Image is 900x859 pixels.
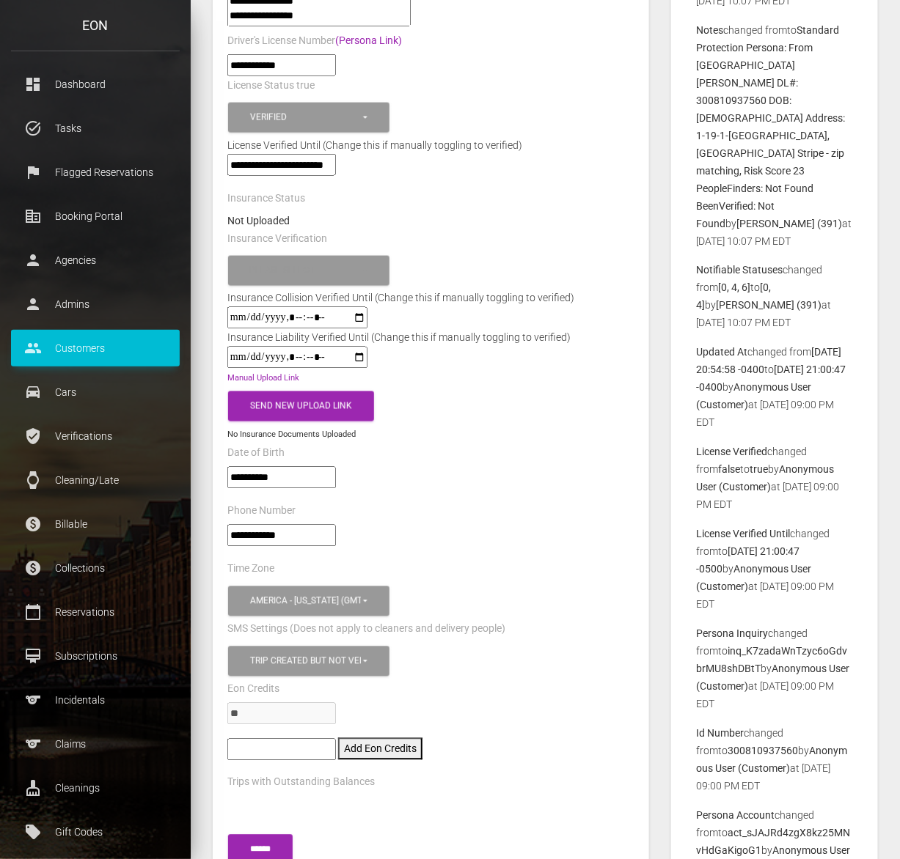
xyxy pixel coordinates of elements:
a: people Customers [11,330,180,366]
label: SMS Settings (Does not apply to cleaners and delivery people) [227,622,505,637]
a: Manual Upload Link [227,374,299,383]
label: Insurance Verification [227,232,327,246]
div: License Verified Until (Change this if manually toggling to verified) [216,136,645,154]
b: License Verified [697,446,768,458]
b: Anonymous User (Customer) [697,564,812,593]
b: Anonymous User (Customer) [697,382,812,411]
p: Agencies [22,249,169,271]
label: Phone Number [227,504,296,519]
button: Please select [228,256,389,286]
b: Anonymous User (Customer) [697,663,850,693]
p: changed from to by at [DATE] 09:00 PM EDT [697,526,852,613]
div: Please select [250,265,361,277]
p: changed from to by at [DATE] 09:00 PM EDT [697,443,852,514]
label: Time Zone [227,562,274,577]
a: watch Cleaning/Late [11,462,180,498]
b: Persona Account [697,810,775,822]
p: Verifications [22,425,169,447]
div: Insurance Collision Verified Until (Change this if manually toggling to verified) [216,290,585,307]
div: America - [US_STATE] (GMT -05:00) [250,595,361,608]
b: Notes [697,24,724,36]
a: task_alt Tasks [11,110,180,147]
b: inq_K7zadaWnTzyc6oGdvbrMU8shDBtT [697,646,848,675]
b: act_sJAJRd4zgX8kz25MNvHdGaKigoG1 [697,827,851,857]
button: America - New York (GMT -05:00) [228,586,389,616]
p: changed from to by at [DATE] 10:07 PM EDT [697,262,852,332]
p: Collections [22,557,169,579]
p: Subscriptions [22,645,169,667]
div: Insurance Liability Verified Until (Change this if manually toggling to verified) [216,329,582,347]
p: changed from to by at [DATE] 09:00 PM EDT [697,625,852,713]
a: person Admins [11,286,180,322]
p: Customers [22,337,169,359]
p: Cleaning/Late [22,469,169,491]
p: Billable [22,513,169,535]
p: Flagged Reservations [22,161,169,183]
p: Gift Codes [22,821,169,843]
b: 300810937560 [728,745,799,757]
p: Cleanings [22,777,169,799]
button: Verified [228,103,389,133]
p: Admins [22,293,169,315]
b: true [750,464,769,476]
a: local_offer Gift Codes [11,814,180,850]
b: Persona Inquiry [697,628,769,640]
div: Verified [250,111,361,124]
a: flag Flagged Reservations [11,154,180,191]
a: drive_eta Cars [11,374,180,410]
label: Trips with Outstanding Balances [227,775,375,790]
b: [DATE] 21:00:47 -0500 [697,546,800,575]
p: Booking Portal [22,205,169,227]
small: No Insurance Documents Uploaded [227,430,356,440]
div: Trip created but not verified , Customer is verified and trip is set to go [250,655,361,668]
a: cleaning_services Cleanings [11,770,180,806]
a: dashboard Dashboard [11,66,180,103]
a: calendar_today Reservations [11,594,180,630]
label: Driver's License Number [227,34,402,48]
a: person Agencies [11,242,180,279]
a: paid Billable [11,506,180,542]
p: Incidentals [22,689,169,711]
p: Claims [22,733,169,755]
a: card_membership Subscriptions [11,638,180,674]
label: Date of Birth [227,446,285,461]
label: License Status true [227,78,315,93]
b: Id Number [697,728,744,740]
b: [PERSON_NAME] (391) [717,300,822,311]
p: Tasks [22,117,169,139]
p: Reservations [22,601,169,623]
button: Trip created but not verified, Customer is verified and trip is set to go [228,646,389,676]
a: verified_user Verifications [11,418,180,454]
a: paid Collections [11,550,180,586]
b: License Verified Until [697,528,791,540]
p: changed from to by at [DATE] 09:00 PM EDT [697,344,852,432]
label: Insurance Status [227,191,305,206]
p: Cars [22,381,169,403]
strong: Not Uploaded [227,215,290,226]
a: (Persona Link) [335,34,402,46]
button: Add Eon Credits [338,738,422,760]
button: Send New Upload Link [228,391,374,421]
p: Dashboard [22,73,169,95]
b: Updated At [697,347,748,358]
a: sports Claims [11,726,180,762]
b: [0, 4, 6] [719,282,751,294]
p: changed from to by at [DATE] 09:00 PM EDT [697,725,852,795]
b: Notifiable Statuses [697,265,783,276]
a: corporate_fare Booking Portal [11,198,180,235]
b: false [719,464,741,476]
p: changed from to by at [DATE] 10:07 PM EDT [697,21,852,250]
b: [PERSON_NAME] (391) [737,218,843,229]
a: sports Incidentals [11,682,180,718]
label: Eon Credits [227,682,279,697]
